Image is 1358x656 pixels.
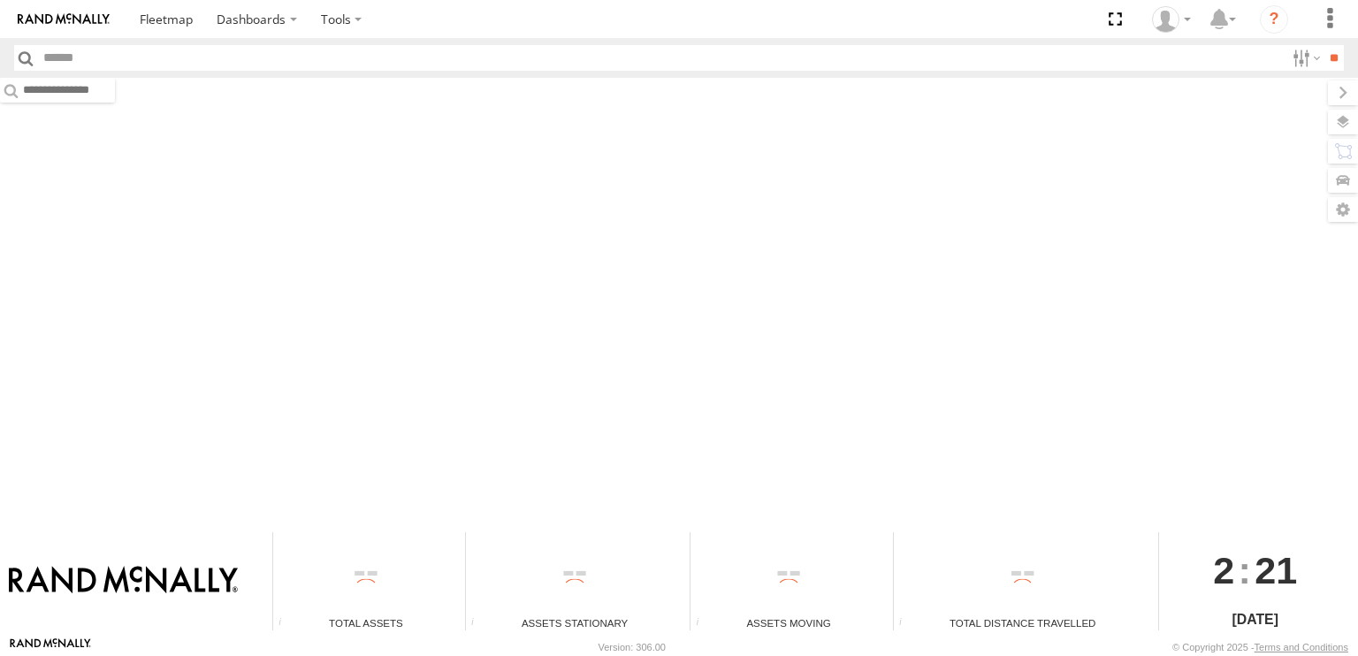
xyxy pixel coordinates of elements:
div: Total Assets [273,615,459,630]
div: © Copyright 2025 - [1172,642,1348,652]
span: 2 [1213,532,1234,608]
label: Search Filter Options [1286,45,1324,71]
img: rand-logo.svg [18,13,110,26]
span: 21 [1255,532,1297,608]
div: : [1159,532,1352,608]
div: Total number of assets current in transit. [690,617,717,630]
div: [DATE] [1159,609,1352,630]
a: Terms and Conditions [1255,642,1348,652]
div: Total number of Enabled Assets [273,617,300,630]
i: ? [1260,5,1288,34]
div: Version: 306.00 [599,642,666,652]
div: Assets Stationary [466,615,683,630]
img: Rand McNally [9,566,238,596]
div: Valeo Dash [1146,6,1197,33]
div: Total number of assets current stationary. [466,617,492,630]
div: Total Distance Travelled [894,615,1152,630]
a: Visit our Website [10,638,91,656]
div: Assets Moving [690,615,886,630]
label: Map Settings [1328,197,1358,222]
div: Total distance travelled by all assets within specified date range and applied filters [894,617,920,630]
